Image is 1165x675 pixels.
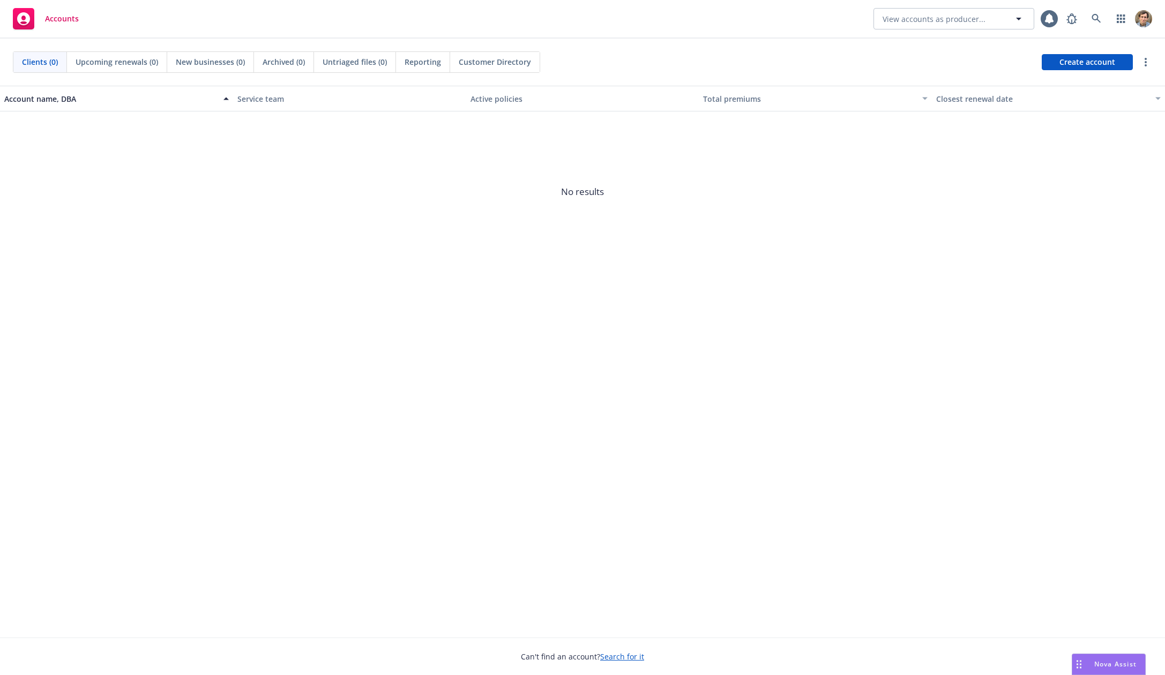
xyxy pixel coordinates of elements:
[466,86,699,111] button: Active policies
[1110,8,1132,29] a: Switch app
[699,86,932,111] button: Total premiums
[1086,8,1107,29] a: Search
[1135,10,1152,27] img: photo
[471,93,695,104] div: Active policies
[703,93,916,104] div: Total premiums
[237,93,462,104] div: Service team
[233,86,466,111] button: Service team
[1139,56,1152,69] a: more
[9,4,83,34] a: Accounts
[405,56,441,67] span: Reporting
[1094,659,1137,669] span: Nova Assist
[521,651,644,662] span: Can't find an account?
[932,86,1165,111] button: Closest renewal date
[600,651,644,662] a: Search for it
[936,93,1149,104] div: Closest renewal date
[263,56,305,67] span: Archived (0)
[1072,654,1086,674] div: Drag to move
[76,56,158,67] span: Upcoming renewals (0)
[883,13,985,25] span: View accounts as producer...
[176,56,245,67] span: New businesses (0)
[1042,54,1133,70] a: Create account
[459,56,531,67] span: Customer Directory
[1061,8,1082,29] a: Report a Bug
[22,56,58,67] span: Clients (0)
[323,56,387,67] span: Untriaged files (0)
[1059,52,1115,72] span: Create account
[4,93,217,104] div: Account name, DBA
[873,8,1034,29] button: View accounts as producer...
[45,14,79,23] span: Accounts
[1072,654,1146,675] button: Nova Assist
